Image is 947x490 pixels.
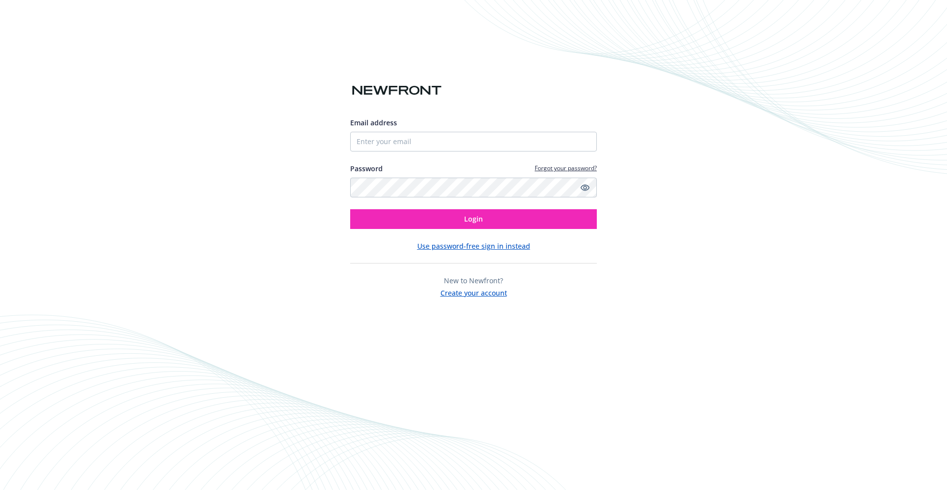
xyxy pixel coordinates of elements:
[579,182,591,193] a: Show password
[464,214,483,224] span: Login
[350,163,383,174] label: Password
[350,118,397,127] span: Email address
[535,164,597,172] a: Forgot your password?
[350,132,597,151] input: Enter your email
[444,276,503,285] span: New to Newfront?
[350,178,597,197] input: Enter your password
[350,82,443,99] img: Newfront logo
[417,241,530,251] button: Use password-free sign in instead
[350,209,597,229] button: Login
[440,286,507,298] button: Create your account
